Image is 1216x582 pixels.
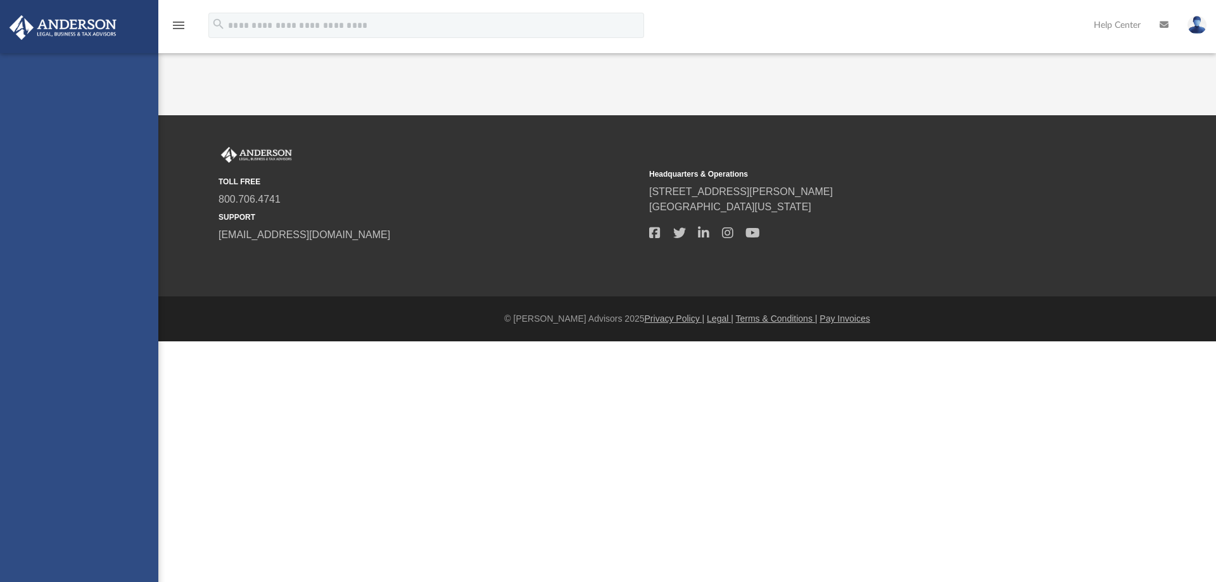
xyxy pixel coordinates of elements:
a: menu [171,24,186,33]
a: [EMAIL_ADDRESS][DOMAIN_NAME] [218,229,390,240]
a: Legal | [707,313,733,324]
a: Terms & Conditions | [736,313,818,324]
small: SUPPORT [218,212,640,223]
a: Privacy Policy | [645,313,705,324]
img: Anderson Advisors Platinum Portal [218,147,294,163]
img: User Pic [1187,16,1206,34]
small: Headquarters & Operations [649,168,1071,180]
i: menu [171,18,186,33]
img: Anderson Advisors Platinum Portal [6,15,120,40]
a: Pay Invoices [820,313,870,324]
small: TOLL FREE [218,176,640,187]
a: [STREET_ADDRESS][PERSON_NAME] [649,186,833,197]
a: [GEOGRAPHIC_DATA][US_STATE] [649,201,811,212]
a: 800.706.4741 [218,194,281,205]
i: search [212,17,225,31]
div: © [PERSON_NAME] Advisors 2025 [158,312,1216,326]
